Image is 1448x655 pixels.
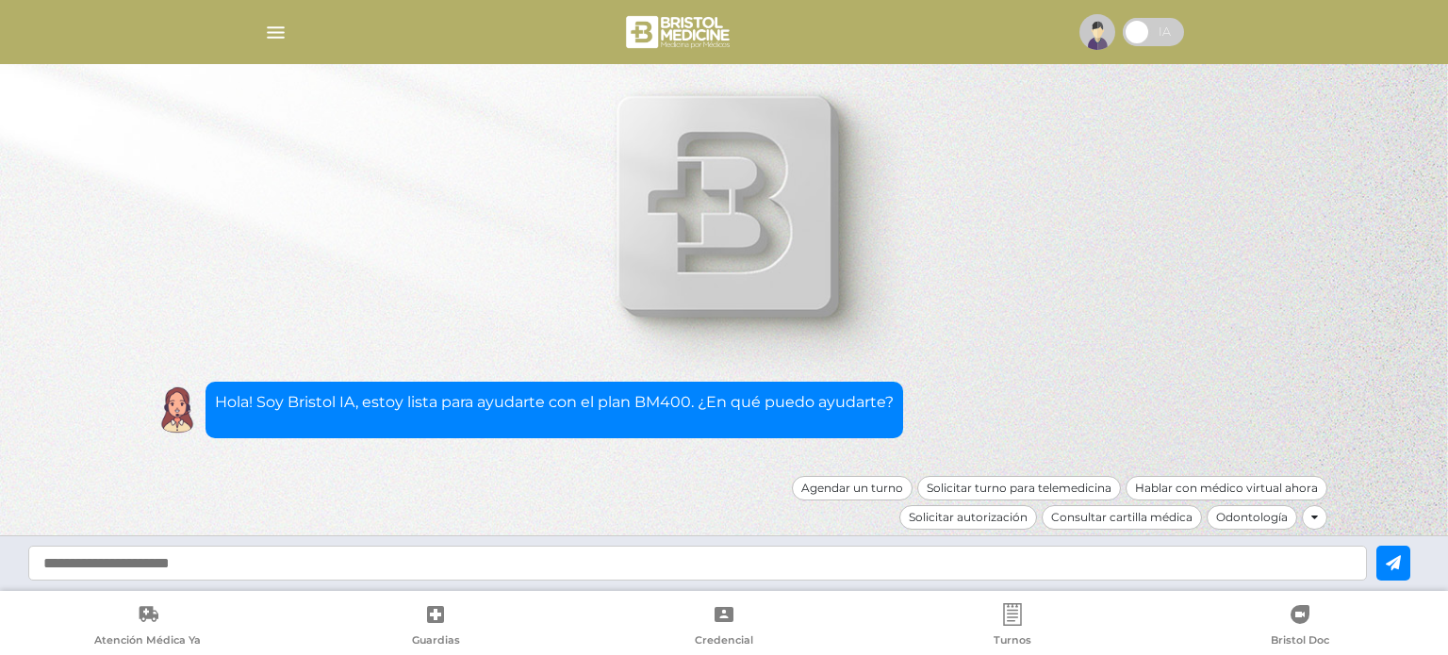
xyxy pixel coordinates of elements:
a: Atención Médica Ya [4,603,292,651]
span: Bristol Doc [1271,633,1329,650]
span: Atención Médica Ya [94,633,201,650]
img: profile-placeholder.svg [1079,14,1115,50]
div: Odontología [1207,505,1297,530]
div: Solicitar turno para telemedicina [917,476,1121,500]
div: Solicitar autorización [899,505,1037,530]
span: Turnos [994,633,1031,650]
img: bristol-medicine-blanco.png [623,9,735,55]
img: Cober IA [154,386,201,434]
p: Hola! Soy Bristol IA, estoy lista para ayudarte con el plan BM400. ¿En qué puedo ayudarte? [215,391,894,414]
img: Cober_menu-lines-white.svg [264,21,288,44]
span: Credencial [695,633,753,650]
div: Agendar un turno [792,476,913,500]
span: Guardias [412,633,460,650]
a: Bristol Doc [1156,603,1444,651]
a: Guardias [292,603,581,651]
div: Hablar con médico virtual ahora [1126,476,1327,500]
div: Consultar cartilla médica [1042,505,1202,530]
a: Credencial [580,603,868,651]
a: Turnos [868,603,1157,651]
